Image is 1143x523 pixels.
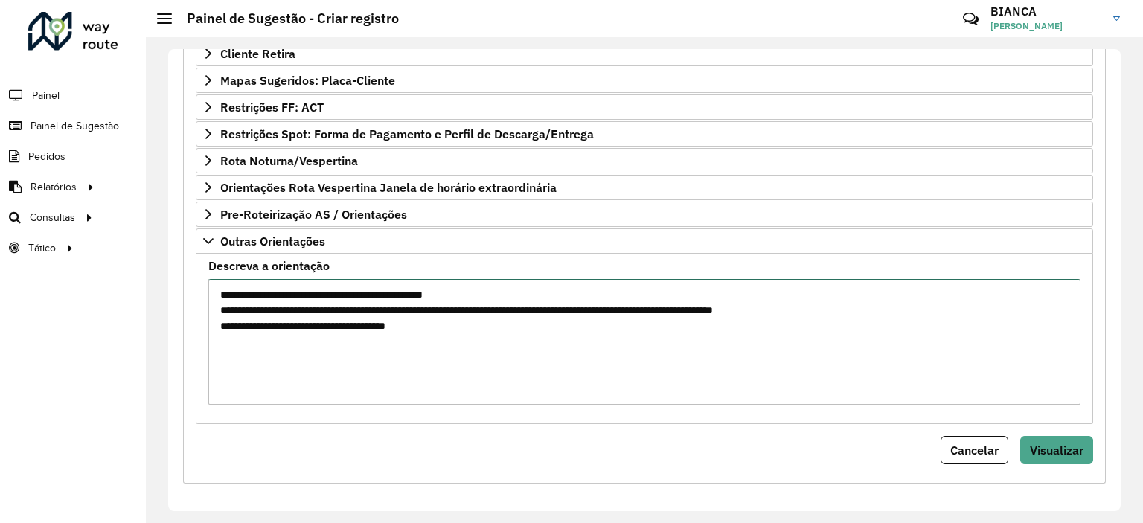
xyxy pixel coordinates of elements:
span: Restrições FF: ACT [220,101,324,113]
span: Rota Noturna/Vespertina [220,155,358,167]
span: Cancelar [950,443,999,458]
a: Cliente Retira [196,41,1093,66]
span: Painel de Sugestão [31,118,119,134]
span: Consultas [30,210,75,225]
h3: BIANCA [990,4,1102,19]
a: Contato Rápido [955,3,987,35]
span: Orientações Rota Vespertina Janela de horário extraordinária [220,182,557,193]
label: Descreva a orientação [208,257,330,275]
span: Visualizar [1030,443,1083,458]
a: Outras Orientações [196,228,1093,254]
span: Relatórios [31,179,77,195]
button: Cancelar [941,436,1008,464]
span: Cliente Retira [220,48,295,60]
a: Pre-Roteirização AS / Orientações [196,202,1093,227]
a: Restrições Spot: Forma de Pagamento e Perfil de Descarga/Entrega [196,121,1093,147]
h2: Painel de Sugestão - Criar registro [172,10,399,27]
span: Painel [32,88,60,103]
span: Tático [28,240,56,256]
button: Visualizar [1020,436,1093,464]
span: Restrições Spot: Forma de Pagamento e Perfil de Descarga/Entrega [220,128,594,140]
a: Orientações Rota Vespertina Janela de horário extraordinária [196,175,1093,200]
div: Outras Orientações [196,254,1093,424]
span: [PERSON_NAME] [990,19,1102,33]
span: Pedidos [28,149,65,164]
a: Rota Noturna/Vespertina [196,148,1093,173]
a: Restrições FF: ACT [196,94,1093,120]
span: Pre-Roteirização AS / Orientações [220,208,407,220]
span: Mapas Sugeridos: Placa-Cliente [220,74,395,86]
a: Mapas Sugeridos: Placa-Cliente [196,68,1093,93]
span: Outras Orientações [220,235,325,247]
